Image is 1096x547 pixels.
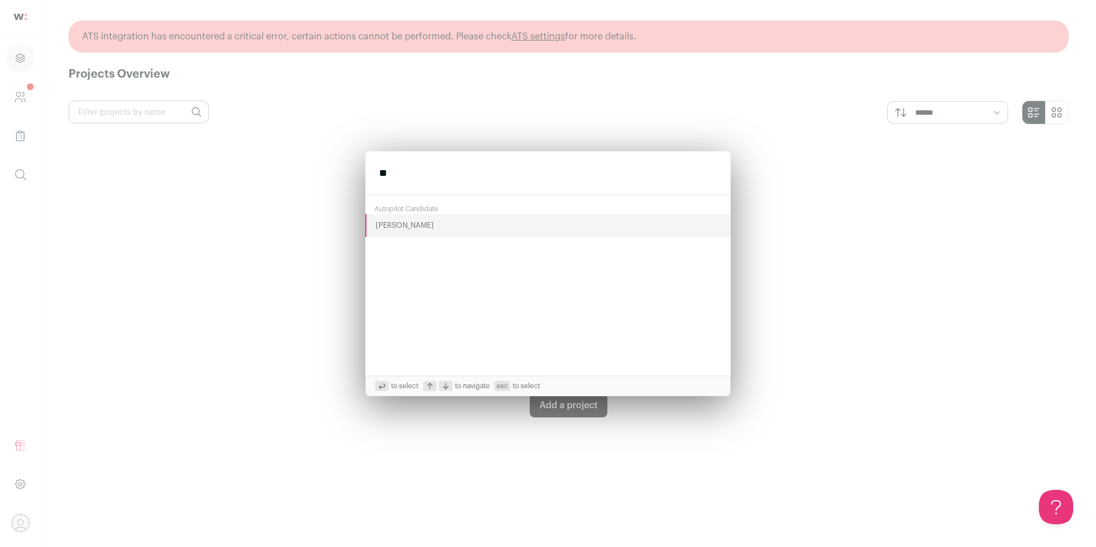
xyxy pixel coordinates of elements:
span: esc [494,381,510,391]
span: to select [494,381,540,391]
iframe: Help Scout Beacon - Open [1039,490,1073,524]
div: Autopilot Candidate [365,200,731,214]
span: to navigate [423,381,490,391]
span: to select [375,381,418,391]
button: [PERSON_NAME] [365,214,731,237]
